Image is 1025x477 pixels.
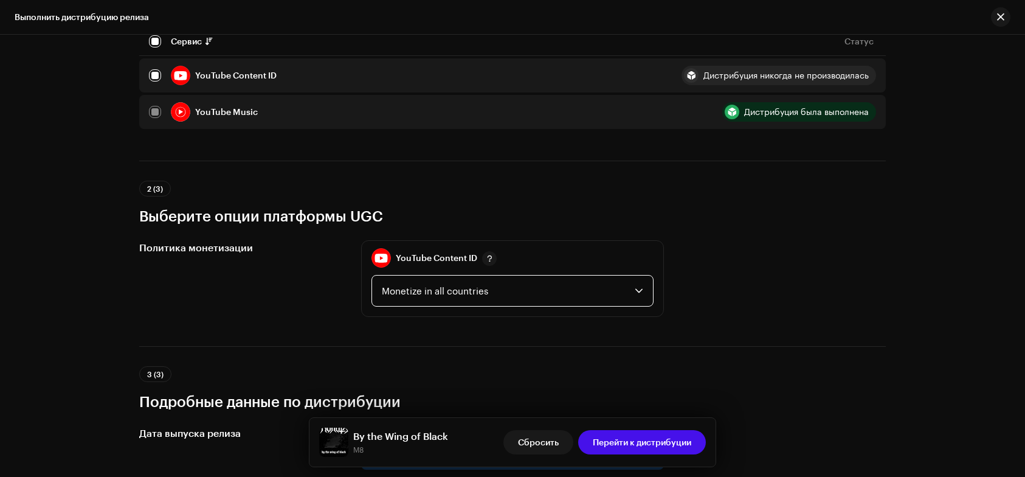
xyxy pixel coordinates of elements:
span: 2 (3) [147,184,163,193]
div: YouTube Music [195,108,258,116]
h5: By the Wing of Black [353,429,448,444]
div: YouTube Content ID [195,71,277,80]
div: Выполнить дистрибуцию релиза [15,12,149,22]
img: 0d0df914-9ba8-4fb7-a591-92746d963fa4 [319,428,348,457]
span: Перейти к дистрибуции [593,430,691,454]
span: Сбросить [518,430,559,454]
h5: Политика монетизации [139,240,342,255]
h3: Подробные данные по дистрибуции [139,392,886,411]
small: By the Wing of Black [353,444,448,456]
div: YouTube Content ID [396,253,477,263]
h3: Выберите опции платформы UGC [139,206,886,226]
div: Дистрибуция была выполнена [744,108,869,116]
button: Перейти к дистрибуции [578,430,706,454]
div: dropdown trigger [635,276,643,306]
span: 3 (3) [147,370,164,378]
h5: Дата выпуска релиза [139,426,342,440]
div: Дистрибуция никогда не производилась [703,71,869,80]
span: Monetize in all countries [382,276,635,306]
button: Сбросить [503,430,573,454]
